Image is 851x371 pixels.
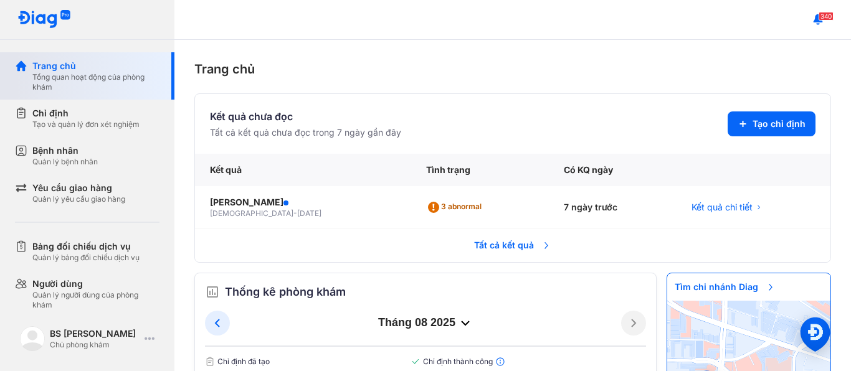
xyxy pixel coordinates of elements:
div: Kết quả [195,154,411,186]
div: Kết quả chưa đọc [210,109,401,124]
img: logo [20,326,45,351]
div: Có KQ ngày [549,154,677,186]
img: logo [17,10,71,29]
button: Tạo chỉ định [728,111,815,136]
div: tháng 08 2025 [230,316,621,331]
div: Bảng đối chiếu dịch vụ [32,240,140,253]
img: document.50c4cfd0.svg [205,357,215,367]
div: Chỉ định [32,107,140,120]
img: info.7e716105.svg [495,357,505,367]
div: Tổng quan hoạt động của phòng khám [32,72,159,92]
span: [DEMOGRAPHIC_DATA] [210,209,293,218]
div: 3 abnormal [426,197,487,217]
div: Tình trạng [411,154,549,186]
div: Tất cả kết quả chưa đọc trong 7 ngày gần đây [210,126,401,139]
div: Bệnh nhân [32,144,98,157]
span: [DATE] [297,209,321,218]
div: Trang chủ [32,60,159,72]
div: Quản lý bảng đối chiếu dịch vụ [32,253,140,263]
span: Tạo chỉ định [753,118,806,130]
div: Yêu cầu giao hàng [32,182,125,194]
span: - [293,209,297,218]
div: Tạo và quản lý đơn xét nghiệm [32,120,140,129]
span: 340 [819,12,834,21]
span: Chỉ định đã tạo [205,357,411,367]
div: Quản lý yêu cầu giao hàng [32,194,125,204]
div: Trang chủ [194,60,831,78]
div: 7 ngày trước [549,186,677,229]
span: Thống kê phòng khám [225,283,346,301]
img: checked-green.01cc79e0.svg [411,357,421,367]
div: Người dùng [32,278,159,290]
div: BS [PERSON_NAME] [50,327,140,340]
span: Kết quả chi tiết [692,201,753,214]
div: Quản lý người dùng của phòng khám [32,290,159,310]
span: Chỉ định thành công [411,357,646,367]
div: Quản lý bệnh nhân [32,157,98,167]
div: [PERSON_NAME] [210,196,396,209]
span: Tìm chi nhánh Diag [667,273,783,301]
div: Chủ phòng khám [50,340,140,350]
img: order.5a6da16c.svg [205,284,220,299]
span: Tất cả kết quả [467,232,559,259]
